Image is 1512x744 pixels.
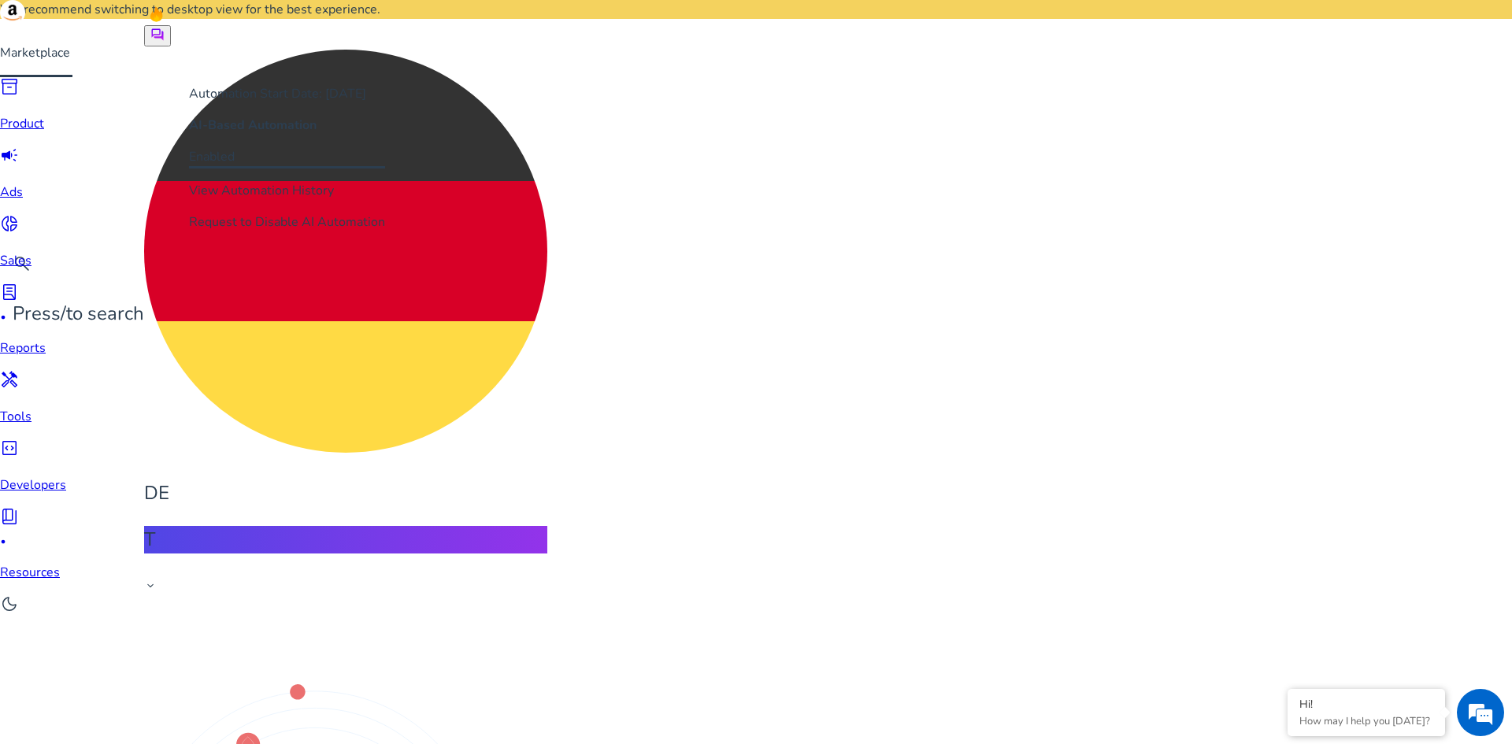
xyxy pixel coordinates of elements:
[13,300,144,328] p: Press to search
[1299,697,1433,712] div: Hi!
[144,50,547,453] img: de.svg
[1299,714,1433,728] p: How may I help you today?
[144,526,547,553] p: T
[144,579,157,592] span: keyboard_arrow_down
[144,479,547,507] p: DE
